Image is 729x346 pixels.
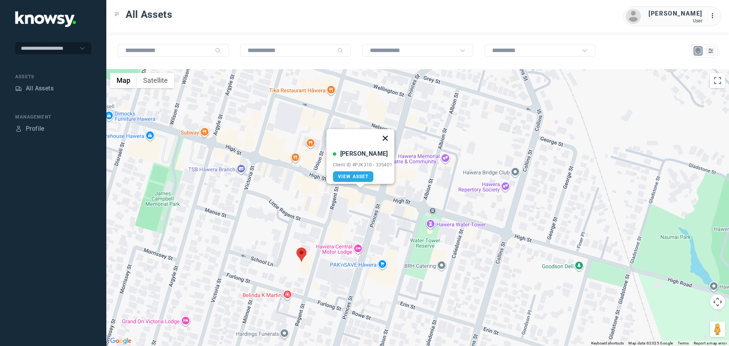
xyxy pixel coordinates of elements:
[26,124,44,133] div: Profile
[337,47,343,54] div: Search
[591,341,624,346] button: Keyboard shortcuts
[710,11,719,21] div: :
[338,174,369,179] span: View Asset
[108,336,133,346] img: Google
[710,13,718,19] tspan: ...
[710,11,719,22] div: :
[626,9,641,24] img: avatar.png
[695,47,702,54] div: Map
[710,294,725,310] button: Map camera controls
[126,8,172,21] span: All Assets
[15,85,22,92] div: Assets
[649,18,702,24] div: User
[376,129,394,147] button: Close
[707,47,714,54] div: List
[215,47,221,54] div: Search
[15,114,91,120] div: Management
[333,162,393,167] div: Client ID #PJK310 - 335401
[649,9,702,18] div: [PERSON_NAME]
[710,322,725,337] button: Drag Pegman onto the map to open Street View
[710,73,725,88] button: Toggle fullscreen view
[694,341,727,345] a: Report a map error
[137,73,174,88] button: Show satellite imagery
[340,149,388,158] div: [PERSON_NAME]
[15,124,44,133] a: ProfileProfile
[110,73,137,88] button: Show street map
[108,336,133,346] a: Open this area in Google Maps (opens a new window)
[26,84,54,93] div: All Assets
[678,341,689,345] a: Terms (opens in new tab)
[114,12,120,17] div: Toggle Menu
[333,171,374,182] a: View Asset
[15,11,76,27] img: Application Logo
[15,84,54,93] a: AssetsAll Assets
[15,73,91,80] div: Assets
[15,125,22,132] div: Profile
[628,341,673,345] span: Map data ©2025 Google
